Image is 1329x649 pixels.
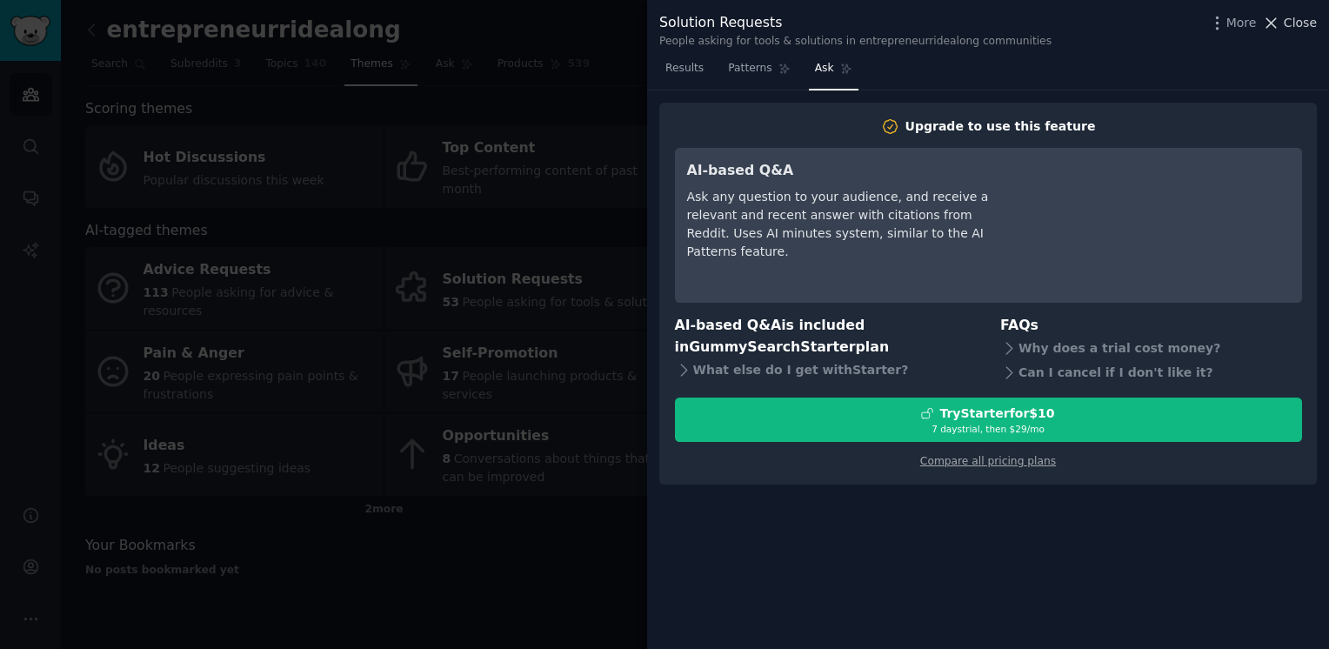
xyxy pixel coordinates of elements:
[665,61,704,77] span: Results
[1284,14,1317,32] span: Close
[676,423,1301,435] div: 7 days trial, then $ 29 /mo
[659,55,710,90] a: Results
[675,398,1302,442] button: TryStarterfor$107 daystrial, then $29/mo
[728,61,771,77] span: Patterns
[1000,361,1302,385] div: Can I cancel if I don't like it?
[675,315,977,358] h3: AI-based Q&A is included in plan
[659,12,1052,34] div: Solution Requests
[1000,315,1302,337] h3: FAQs
[675,358,977,382] div: What else do I get with Starter ?
[659,34,1052,50] div: People asking for tools & solutions in entrepreneurridealong communities
[939,405,1054,423] div: Try Starter for $10
[905,117,1096,136] div: Upgrade to use this feature
[687,188,1005,261] div: Ask any question to your audience, and receive a relevant and recent answer with citations from R...
[809,55,858,90] a: Ask
[687,160,1005,182] h3: AI-based Q&A
[689,338,855,355] span: GummySearch Starter
[1226,14,1257,32] span: More
[1000,337,1302,361] div: Why does a trial cost money?
[815,61,834,77] span: Ask
[1208,14,1257,32] button: More
[920,455,1056,467] a: Compare all pricing plans
[1262,14,1317,32] button: Close
[722,55,796,90] a: Patterns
